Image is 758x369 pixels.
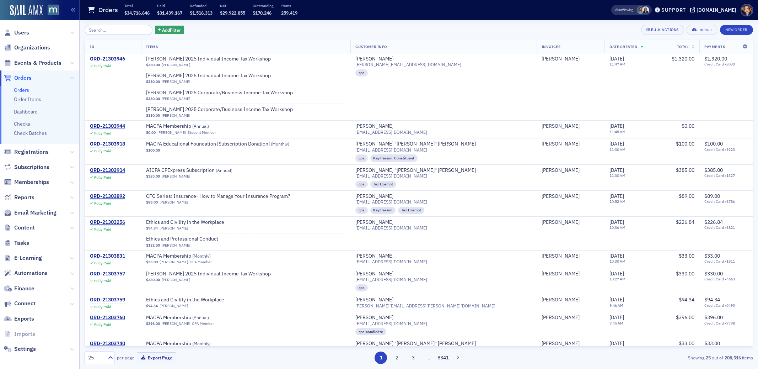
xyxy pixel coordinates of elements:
[146,253,236,259] span: MACPA Membership
[355,271,393,277] div: [PERSON_NAME]
[609,253,624,259] span: [DATE]
[146,219,236,226] span: Ethics and Civility in the Workplace
[14,224,35,232] span: Content
[355,69,368,77] div: cpa
[355,277,427,282] span: [EMAIL_ADDRESS][DOMAIN_NAME]
[704,193,720,199] span: $89.00
[14,130,47,136] a: Check Batches
[146,236,236,242] span: Ethics and Professional Conduct
[542,123,580,130] div: [PERSON_NAME]
[370,181,397,188] div: Tax Exempt
[162,278,190,282] a: [PERSON_NAME]
[162,27,181,33] span: Add Filter
[615,7,633,12] span: Viewing
[704,141,723,147] span: $100.00
[4,345,36,353] a: Settings
[355,315,393,321] div: [PERSON_NAME]
[146,73,271,79] a: [PERSON_NAME] 2025 Individual Income Tax Workshop
[542,141,580,147] a: [PERSON_NAME]
[146,200,158,205] span: $89.00
[124,3,150,8] p: Total
[698,28,712,32] div: Export
[14,285,34,292] span: Finance
[704,277,748,281] span: Credit Card x4663
[4,74,32,82] a: Orders
[355,259,427,264] span: [EMAIL_ADDRESS][DOMAIN_NAME]
[146,123,236,130] span: MACPA Membership
[704,56,727,62] span: $1,320.00
[542,193,600,200] span: Tracie Thomas
[355,173,427,179] span: [EMAIL_ADDRESS][DOMAIN_NAME]
[94,64,111,68] div: Fully Paid
[146,315,236,321] span: MACPA Membership
[542,56,580,62] a: [PERSON_NAME]
[704,219,723,225] span: $226.84
[117,354,134,361] label: per page
[14,269,48,277] span: Automations
[4,330,35,338] a: Imports
[14,330,35,338] span: Imports
[609,296,624,303] span: [DATE]
[542,167,600,174] span: Vince Tolbert
[676,141,694,147] span: $100.00
[4,29,29,37] a: Users
[146,260,158,264] span: $33.00
[94,149,111,153] div: Fully Paid
[609,225,625,230] time: 10:36 AM
[355,341,476,347] a: [PERSON_NAME] "[PERSON_NAME]" [PERSON_NAME]
[253,10,272,16] span: $170,246
[4,59,61,67] a: Events & Products
[355,297,393,303] a: [PERSON_NAME]
[355,193,393,200] a: [PERSON_NAME]
[542,341,580,347] a: [PERSON_NAME]
[90,219,125,226] a: ORD-21303256
[146,90,293,96] span: Don Farmer’s 2025 Corporate/Business Income Tax Workshop
[48,5,59,16] img: SailAMX
[90,56,125,62] div: ORD-21303946
[90,141,125,147] a: ORD-21303918
[94,131,111,136] div: Fully Paid
[94,305,111,309] div: Fully Paid
[162,174,190,179] a: [PERSON_NAME]
[155,26,184,35] button: AddFilter
[146,341,236,347] span: MACPA Membership
[14,239,29,247] span: Tasks
[542,123,600,130] span: Kristin Houck
[609,56,624,62] span: [DATE]
[609,123,624,129] span: [DATE]
[14,345,36,353] span: Settings
[355,130,427,135] span: [EMAIL_ADDRESS][DOMAIN_NAME]
[162,243,190,248] a: [PERSON_NAME]
[542,271,580,277] div: [PERSON_NAME]
[281,3,297,8] p: Items
[355,44,387,49] span: Customer Info
[609,303,623,308] time: 9:46 AM
[704,303,748,308] span: Credit Card x0490
[355,303,495,309] span: [PERSON_NAME][EMAIL_ADDRESS][PERSON_NAME][DOMAIN_NAME]
[609,193,624,199] span: [DATE]
[216,167,232,173] span: ( Annual )
[355,141,476,147] a: [PERSON_NAME] "[PERSON_NAME]" [PERSON_NAME]
[355,253,393,259] a: [PERSON_NAME]
[651,28,679,32] div: Bulk Actions
[10,5,43,16] img: SailAMX
[14,96,41,102] a: Order Items
[355,154,368,162] div: cpa
[687,25,717,35] button: Export
[704,123,708,129] span: —
[542,297,580,303] div: [PERSON_NAME]
[542,219,580,226] a: [PERSON_NAME]
[14,209,57,217] span: Email Marketing
[637,6,644,14] span: Margaret DeRoose
[146,243,160,248] span: $132.50
[355,181,368,188] div: cpa
[720,26,753,32] a: New Order
[162,321,190,326] a: [PERSON_NAME]
[355,219,393,226] div: [PERSON_NAME]
[679,253,694,259] span: $33.00
[609,167,624,173] span: [DATE]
